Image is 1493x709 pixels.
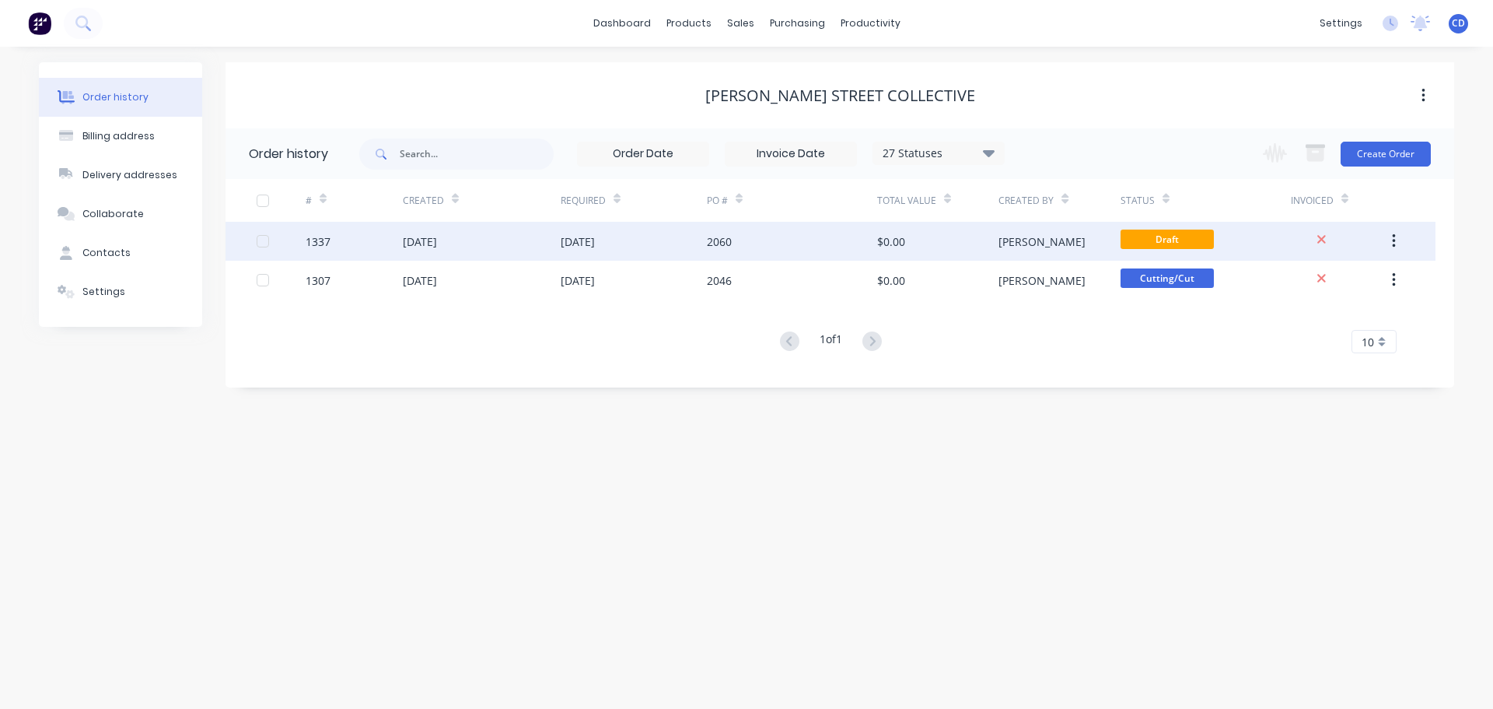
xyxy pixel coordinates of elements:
[705,86,975,105] div: [PERSON_NAME] Street Collective
[726,142,856,166] input: Invoice Date
[877,233,905,250] div: $0.00
[707,272,732,289] div: 2046
[39,233,202,272] button: Contacts
[998,233,1086,250] div: [PERSON_NAME]
[1362,334,1374,350] span: 10
[403,194,444,208] div: Created
[1341,142,1431,167] button: Create Order
[82,168,177,182] div: Delivery addresses
[561,179,707,222] div: Required
[998,194,1054,208] div: Created By
[833,12,908,35] div: productivity
[707,179,877,222] div: PO #
[403,233,437,250] div: [DATE]
[28,12,51,35] img: Factory
[306,194,312,208] div: #
[39,117,202,156] button: Billing address
[82,90,149,104] div: Order history
[1121,230,1214,249] span: Draft
[1291,179,1388,222] div: Invoiced
[873,145,1004,162] div: 27 Statuses
[39,272,202,311] button: Settings
[1452,16,1465,30] span: CD
[877,272,905,289] div: $0.00
[306,233,330,250] div: 1337
[1121,194,1155,208] div: Status
[39,195,202,233] button: Collaborate
[400,139,554,170] input: Search...
[707,233,732,250] div: 2060
[561,233,595,250] div: [DATE]
[82,246,131,260] div: Contacts
[82,285,125,299] div: Settings
[707,194,728,208] div: PO #
[998,179,1120,222] div: Created By
[877,179,998,222] div: Total Value
[403,179,561,222] div: Created
[82,207,144,221] div: Collaborate
[877,194,936,208] div: Total Value
[39,156,202,195] button: Delivery addresses
[1121,269,1214,288] span: Cutting/Cut
[306,179,403,222] div: #
[39,78,202,117] button: Order history
[403,272,437,289] div: [DATE]
[586,12,659,35] a: dashboard
[306,272,330,289] div: 1307
[998,272,1086,289] div: [PERSON_NAME]
[762,12,833,35] div: purchasing
[578,142,708,166] input: Order Date
[249,145,328,163] div: Order history
[561,272,595,289] div: [DATE]
[719,12,762,35] div: sales
[659,12,719,35] div: products
[1312,12,1370,35] div: settings
[820,331,842,353] div: 1 of 1
[1291,194,1334,208] div: Invoiced
[82,129,155,143] div: Billing address
[561,194,606,208] div: Required
[1121,179,1291,222] div: Status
